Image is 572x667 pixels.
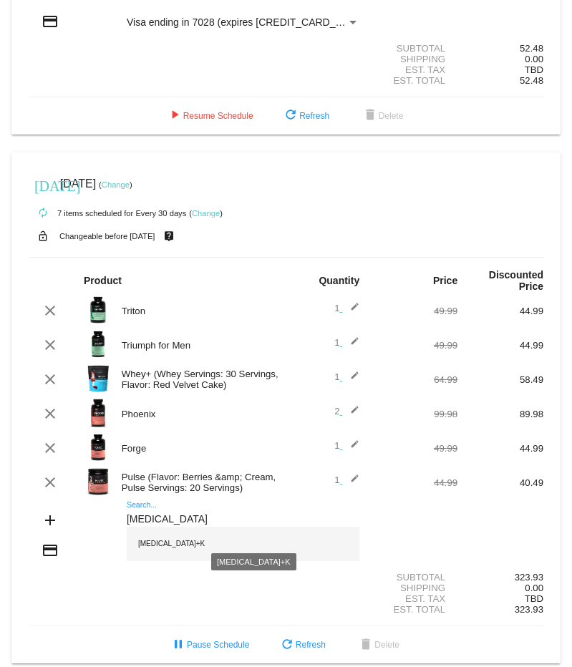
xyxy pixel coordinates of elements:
div: 64.99 [372,374,457,385]
mat-icon: [DATE] [34,176,52,193]
span: Refresh [278,640,326,650]
span: 323.93 [515,604,543,615]
strong: Discounted Price [489,269,543,292]
span: Pause Schedule [170,640,249,650]
small: ( ) [189,209,223,218]
div: 323.93 [457,572,543,583]
div: 44.99 [457,443,543,454]
div: 49.99 [372,306,457,316]
div: Shipping [372,54,457,64]
div: Shipping [372,583,457,593]
small: 7 items scheduled for Every 30 days [29,209,186,218]
mat-icon: autorenew [34,205,52,222]
mat-select: Payment Method [127,16,359,28]
div: Est. Total [372,604,457,615]
mat-icon: edit [342,405,359,422]
span: 0.00 [525,583,543,593]
a: Change [102,180,130,189]
button: Pause Schedule [158,632,261,658]
div: Triton [115,306,286,316]
span: 52.48 [520,75,543,86]
mat-icon: play_arrow [166,107,183,125]
span: 1 [334,474,359,485]
mat-icon: clear [42,405,59,422]
mat-icon: delete [357,637,374,654]
a: Change [192,209,220,218]
span: TBD [525,64,543,75]
mat-icon: lock_open [34,227,52,245]
span: 1 [334,371,359,382]
strong: Product [84,275,122,286]
img: Image-1-Triumph_carousel-front-transp.png [84,330,112,359]
mat-icon: delete [362,107,379,125]
img: Image-1-Whey-2lb-Red-Velvet-1000x1000-Roman-Berezecky.png [84,364,112,393]
div: Whey+ (Whey Servings: 30 Servings, Flavor: Red Velvet Cake) [115,369,286,390]
span: 0.00 [525,54,543,64]
small: Changeable before [DATE] [59,232,155,240]
span: Refresh [282,111,329,121]
div: 58.49 [457,374,543,385]
div: Est. Tax [372,593,457,604]
span: 1 [334,337,359,348]
span: 1 [334,440,359,451]
img: Image-1-Carousel-Triton-Transp.png [84,296,112,324]
mat-icon: edit [342,302,359,319]
button: Delete [346,632,411,658]
div: Pulse (Flavor: Berries &amp; Cream, Pulse Servings: 20 Servings) [115,472,286,493]
div: [MEDICAL_DATA]+K [127,527,359,561]
strong: Price [433,275,457,286]
div: 99.98 [372,409,457,419]
span: Delete [362,111,404,121]
div: Triumph for Men [115,340,286,351]
span: Visa ending in 7028 (expires [CREDIT_CARD_DATA]) [127,16,367,28]
mat-icon: live_help [160,227,178,245]
mat-icon: clear [42,439,59,457]
mat-icon: edit [342,336,359,354]
div: 44.99 [457,306,543,316]
mat-icon: clear [42,336,59,354]
button: Refresh [267,632,337,658]
mat-icon: pause [170,637,187,654]
mat-icon: clear [42,302,59,319]
span: TBD [525,593,543,604]
small: ( ) [99,180,132,189]
button: Refresh [271,103,341,129]
span: 1 [334,303,359,313]
div: Subtotal [372,572,457,583]
button: Resume Schedule [155,103,265,129]
button: Delete [350,103,415,129]
div: 40.49 [457,477,543,488]
div: 49.99 [372,443,457,454]
mat-icon: credit_card [42,13,59,30]
div: 49.99 [372,340,457,351]
span: Resume Schedule [166,111,253,121]
mat-icon: refresh [278,637,296,654]
mat-icon: edit [342,371,359,388]
mat-icon: clear [42,474,59,491]
strong: Quantity [319,275,359,286]
div: 89.98 [457,409,543,419]
div: Est. Tax [372,64,457,75]
div: 44.99 [372,477,457,488]
div: 52.48 [457,43,543,54]
mat-icon: edit [342,439,359,457]
div: Est. Total [372,75,457,86]
mat-icon: credit_card [42,542,59,559]
img: Image-1-Carousel-Forge-ARN-1000x1000-1.png [84,433,112,462]
span: Delete [357,640,399,650]
mat-icon: add [42,512,59,529]
div: Phoenix [115,409,286,419]
img: Pulse-20S-BC-USA-1.png [84,467,112,496]
div: Subtotal [372,43,457,54]
mat-icon: edit [342,474,359,491]
img: Image-1-Carousel-Phoenix-2025.png [84,399,112,427]
mat-icon: clear [42,371,59,388]
mat-icon: refresh [282,107,299,125]
div: Forge [115,443,286,454]
span: 2 [334,406,359,417]
div: 44.99 [457,340,543,351]
input: Search... [127,514,359,525]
